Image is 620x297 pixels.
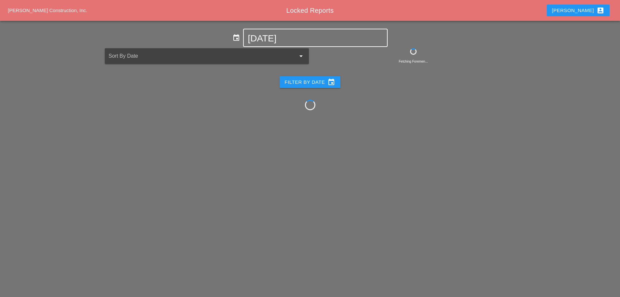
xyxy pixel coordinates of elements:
i: event [232,34,240,42]
span: Locked Reports [286,7,334,14]
div: Fetching Foremen... [311,59,516,64]
i: event [327,78,335,86]
input: Select Date [248,33,383,44]
button: [PERSON_NAME] [547,5,610,16]
div: [PERSON_NAME] [552,7,604,14]
button: Filter by Date [280,76,341,88]
div: Filter by Date [285,78,336,86]
i: arrow_drop_down [297,52,305,60]
i: account_box [597,7,604,14]
a: [PERSON_NAME] Construction, Inc. [8,7,87,13]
